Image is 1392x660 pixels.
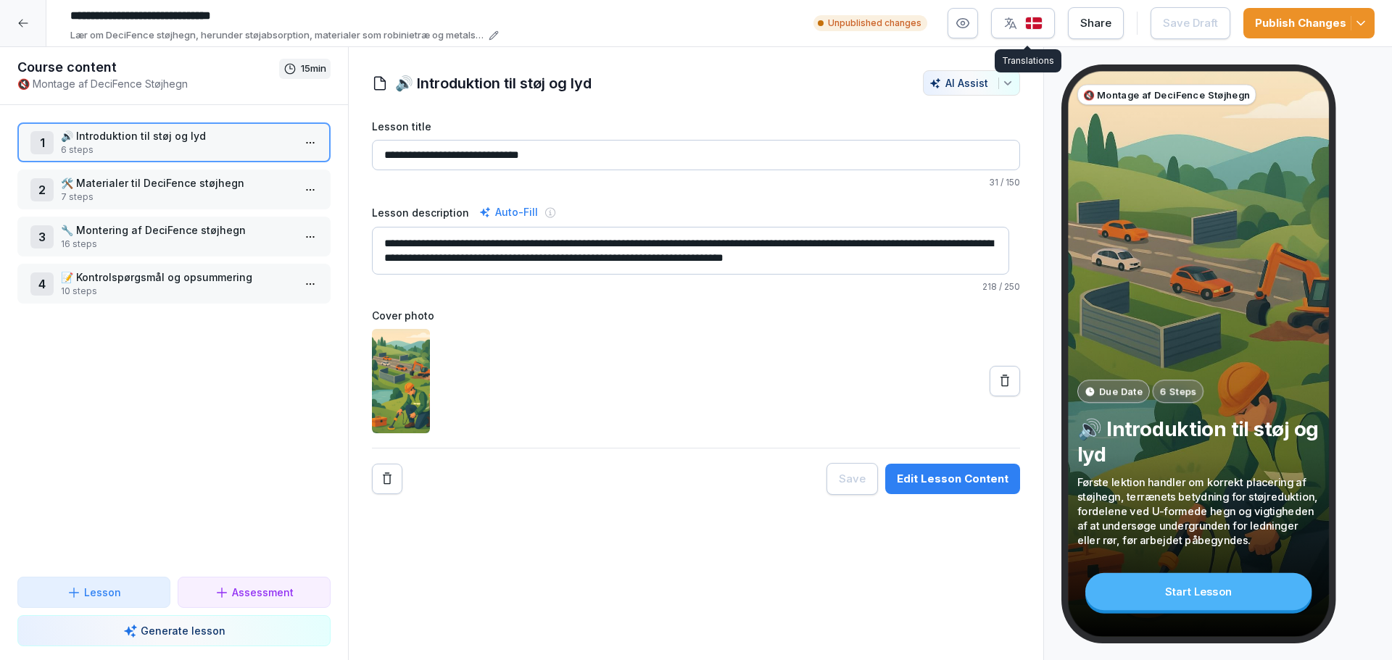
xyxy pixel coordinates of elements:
div: 4 [30,272,54,296]
p: Lær om DeciFence støjhegn, herunder støjabsorption, materialer som robinietræ og metalstolper, sa... [70,28,484,43]
p: 16 steps [61,238,293,251]
p: 🔇 Montage af DeciFence Støjhegn [17,76,279,91]
button: Generate lesson [17,615,331,646]
p: 6 Steps [1160,385,1196,398]
p: Første lektion handler om korrekt placering af støjhegn, terrænets betydning for støjreduktion, f... [1077,475,1319,548]
p: 7 steps [61,191,293,204]
p: 🔧 Montering af DeciFence støjhegn [61,222,293,238]
div: Translations [995,49,1061,72]
div: 3 [30,225,54,248]
div: 1 [30,131,54,154]
p: / 250 [372,280,1020,293]
div: Share [1080,15,1111,31]
div: 3🔧 Montering af DeciFence støjhegn16 steps [17,217,331,256]
p: Due Date [1099,385,1143,398]
div: Auto-Fill [476,204,541,221]
button: Assessment [178,577,331,608]
button: Lesson [17,577,170,608]
label: Lesson description [372,205,469,220]
p: / 150 [372,176,1020,189]
div: Start Lesson [1085,573,1312,610]
button: Edit Lesson Content [885,464,1020,494]
h1: Course content [17,59,279,76]
p: 🔊 Introduktion til støj og lyd [61,128,293,143]
button: AI Assist [923,70,1020,96]
div: Edit Lesson Content [897,471,1008,487]
span: 31 [989,177,998,188]
div: 2 [30,178,54,201]
div: 2🛠️ Materialer til DeciFence støjhegn7 steps [17,170,331,209]
p: 6 steps [61,143,293,156]
button: Save [826,463,878,495]
div: Publish Changes [1255,15,1363,31]
div: 4📝 Kontrolspørgsmål og opsummering10 steps [17,264,331,304]
label: Lesson title [372,119,1020,134]
p: 15 min [301,62,326,76]
button: Publish Changes [1243,8,1375,38]
button: Remove [372,464,402,494]
img: z5lxmjk448sqg9tts5yg1j2b.png [372,329,430,433]
p: 🛠️ Materialer til DeciFence støjhegn [61,175,293,191]
button: Save Draft [1151,7,1230,39]
p: 🔇 Montage af DeciFence Støjhegn [1083,88,1250,101]
p: 10 steps [61,285,293,298]
div: Save Draft [1163,15,1218,31]
span: 218 [982,281,997,292]
div: Save [839,471,866,487]
h1: 🔊 Introduktion til støj og lyd [395,72,592,94]
p: Assessment [232,585,294,600]
p: Unpublished changes [828,17,921,30]
p: Lesson [84,585,121,600]
p: Generate lesson [141,623,225,638]
div: AI Assist [929,77,1014,89]
img: dk.svg [1025,17,1043,30]
div: 1🔊 Introduktion til støj og lyd6 steps [17,122,331,162]
p: 🔊 Introduktion til støj og lyd [1077,417,1319,467]
button: Share [1068,7,1124,39]
p: 📝 Kontrolspørgsmål og opsummering [61,270,293,285]
label: Cover photo [372,308,1020,323]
